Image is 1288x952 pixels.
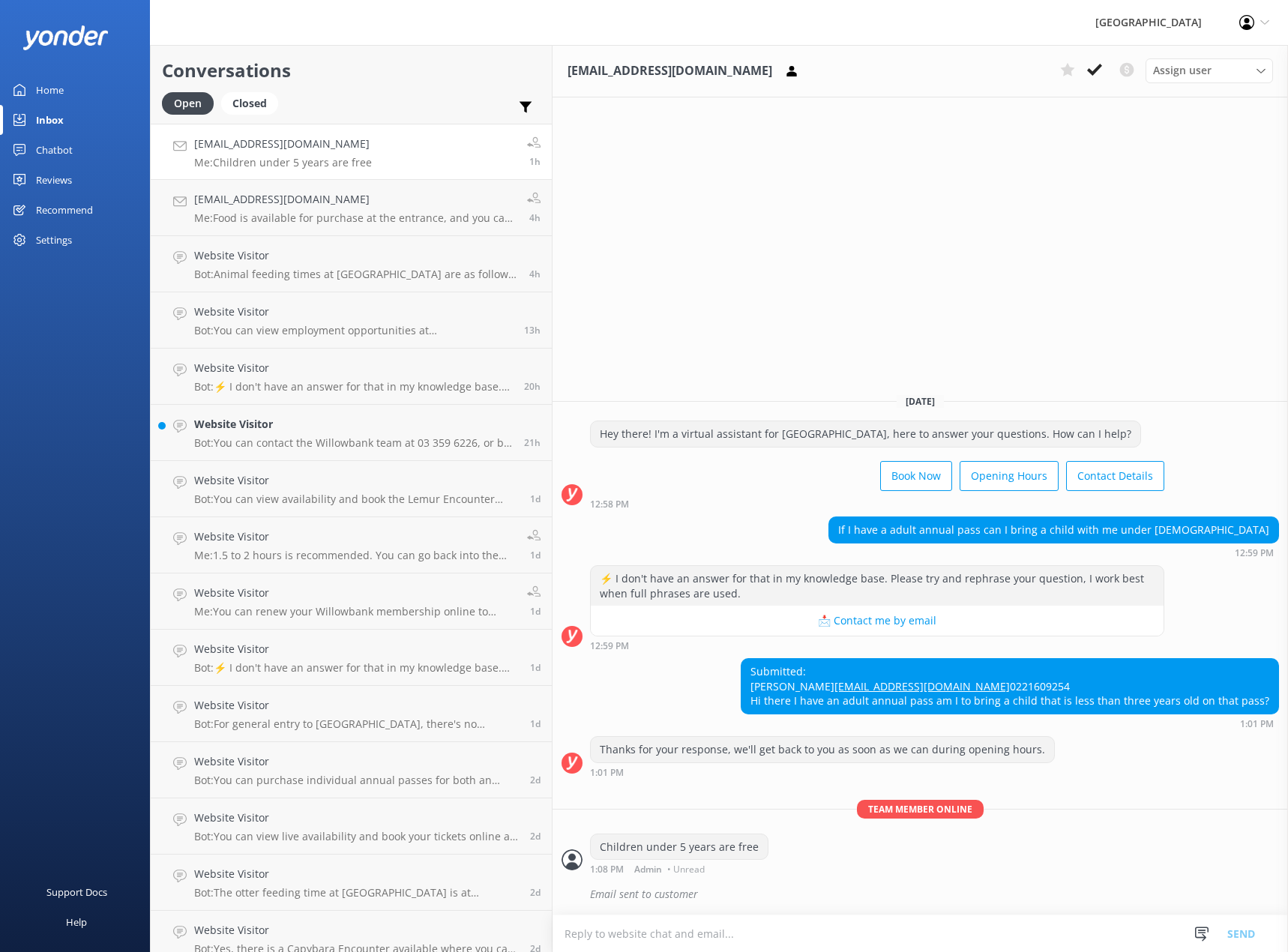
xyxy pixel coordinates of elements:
[151,742,552,798] a: Website VisitorBot:You can purchase individual annual passes for both an adult and a child. The A...
[194,492,519,506] p: Bot: You can view availability and book the Lemur Encounter online at [URL][DOMAIN_NAME].
[151,349,552,405] a: Website VisitorBot:⚡ I don't have an answer for that in my knowledge base. Please try and rephras...
[194,810,519,826] h4: Website Visitor
[530,549,541,561] span: Sep 24 2025 09:29am (UTC +12:00) Pacific/Auckland
[828,547,1279,558] div: Sep 25 2025 12:59pm (UTC +12:00) Pacific/Auckland
[960,461,1059,491] button: Opening Hours
[151,124,552,180] a: [EMAIL_ADDRESS][DOMAIN_NAME]Me:Children under 5 years are free1h
[568,61,772,81] h3: [EMAIL_ADDRESS][DOMAIN_NAME]
[151,686,552,742] a: Website VisitorBot:For general entry to [GEOGRAPHIC_DATA], there's no requirement to pre-book tic...
[1240,720,1274,729] strong: 1:01 PM
[590,864,768,874] div: Sep 25 2025 01:08pm (UTC +12:00) Pacific/Auckland
[151,855,552,911] a: Website VisitorBot:The otter feeding time at [GEOGRAPHIC_DATA] is at 10:45am.2d
[529,155,541,168] span: Sep 25 2025 01:08pm (UTC +12:00) Pacific/Auckland
[36,195,93,225] div: Recommend
[591,737,1054,762] div: Thanks for your response, we'll get back to you as soon as we can during opening hours.
[194,247,518,264] h4: Website Visitor
[741,659,1278,714] div: Submitted: [PERSON_NAME] 0221609254 Hi there I have an adult annual pass am I to bring a child th...
[151,630,552,686] a: Website VisitorBot:⚡ I don't have an answer for that in my knowledge base. Please try and rephras...
[194,866,519,882] h4: Website Visitor
[590,768,624,777] strong: 1:01 PM
[162,56,541,85] h2: Conversations
[194,661,519,675] p: Bot: ⚡ I don't have an answer for that in my knowledge base. Please try and rephrase your questio...
[530,774,541,786] span: Sep 23 2025 12:15pm (UTC +12:00) Pacific/Auckland
[66,907,87,937] div: Help
[530,886,541,899] span: Sep 23 2025 07:53am (UTC +12:00) Pacific/Auckland
[529,211,541,224] span: Sep 25 2025 10:53am (UTC +12:00) Pacific/Auckland
[194,472,519,489] h4: Website Visitor
[194,268,518,281] p: Bot: Animal feeding times at [GEOGRAPHIC_DATA] are as follows: - Otters: 10:45am - Eels: 11:50am ...
[151,798,552,855] a: Website VisitorBot:You can view live availability and book your tickets online at [URL][DOMAIN_NA...
[897,395,944,408] span: [DATE]
[524,380,541,393] span: Sep 24 2025 06:10pm (UTC +12:00) Pacific/Auckland
[194,191,516,208] h4: [EMAIL_ADDRESS][DOMAIN_NAME]
[194,830,519,843] p: Bot: You can view live availability and book your tickets online at [URL][DOMAIN_NAME]. Tickets c...
[151,573,552,630] a: Website VisitorMe:You can renew your Willowbank membership online to receive a 10% discount at [U...
[194,605,516,618] p: Me: You can renew your Willowbank membership online to receive a 10% discount at [URL][DOMAIN_NAM...
[194,717,519,731] p: Bot: For general entry to [GEOGRAPHIC_DATA], there's no requirement to pre-book tickets for a spe...
[857,800,984,819] span: Team member online
[880,461,952,491] button: Book Now
[834,679,1010,693] a: [EMAIL_ADDRESS][DOMAIN_NAME]
[162,92,214,115] div: Open
[667,865,705,874] span: • Unread
[22,25,109,50] img: yonder-white-logo.png
[530,492,541,505] span: Sep 24 2025 11:12am (UTC +12:00) Pacific/Auckland
[829,517,1278,543] div: If I have a adult annual pass can I bring a child with me under [DEMOGRAPHIC_DATA]
[194,436,513,450] p: Bot: You can contact the Willowbank team at 03 359 6226, or by emailing [EMAIL_ADDRESS][DOMAIN_NA...
[194,156,372,169] p: Me: Children under 5 years are free
[194,304,513,320] h4: Website Visitor
[590,498,1164,509] div: Sep 25 2025 12:58pm (UTC +12:00) Pacific/Auckland
[194,774,519,787] p: Bot: You can purchase individual annual passes for both an adult and a child. The Adult Annual Pa...
[194,922,519,939] h4: Website Visitor
[194,697,519,714] h4: Website Visitor
[151,236,552,292] a: Website VisitorBot:Animal feeding times at [GEOGRAPHIC_DATA] are as follows: - Otters: 10:45am - ...
[1153,62,1212,79] span: Assign user
[221,94,286,111] a: Closed
[590,767,1055,777] div: Sep 25 2025 01:01pm (UTC +12:00) Pacific/Auckland
[151,461,552,517] a: Website VisitorBot:You can view availability and book the Lemur Encounter online at [URL][DOMAIN_...
[562,882,1279,907] div: 2025-09-25T01:11:21.994
[194,211,516,225] p: Me: Food is available for purchase at the entrance, and you can feed most of our farmyard animals.
[221,92,278,115] div: Closed
[194,528,516,545] h4: Website Visitor
[591,834,768,860] div: Children under 5 years are free
[46,877,107,907] div: Support Docs
[590,882,1279,907] div: Email sent to customer
[590,640,1164,651] div: Sep 25 2025 12:59pm (UTC +12:00) Pacific/Auckland
[591,566,1164,606] div: ⚡ I don't have an answer for that in my knowledge base. Please try and rephrase your question, I ...
[194,641,519,657] h4: Website Visitor
[529,268,541,280] span: Sep 25 2025 10:12am (UTC +12:00) Pacific/Auckland
[524,436,541,449] span: Sep 24 2025 05:41pm (UTC +12:00) Pacific/Auckland
[530,605,541,618] span: Sep 24 2025 09:22am (UTC +12:00) Pacific/Auckland
[530,830,541,843] span: Sep 23 2025 11:08am (UTC +12:00) Pacific/Auckland
[1066,461,1164,491] button: Contact Details
[36,75,64,105] div: Home
[590,865,624,874] strong: 1:08 PM
[194,380,513,394] p: Bot: ⚡ I don't have an answer for that in my knowledge base. Please try and rephrase your questio...
[151,405,552,461] a: Website VisitorBot:You can contact the Willowbank team at 03 359 6226, or by emailing [EMAIL_ADDR...
[151,517,552,573] a: Website VisitorMe:1.5 to 2 hours is recommended. You can go back into the park after your food as...
[36,165,72,195] div: Reviews
[590,642,629,651] strong: 12:59 PM
[194,886,519,900] p: Bot: The otter feeding time at [GEOGRAPHIC_DATA] is at 10:45am.
[591,421,1140,447] div: Hey there! I'm a virtual assistant for [GEOGRAPHIC_DATA], here to answer your questions. How can ...
[530,661,541,674] span: Sep 24 2025 08:30am (UTC +12:00) Pacific/Auckland
[36,135,73,165] div: Chatbot
[1146,58,1273,82] div: Assign User
[151,292,552,349] a: Website VisitorBot:You can view employment opportunities at [GEOGRAPHIC_DATA] by visiting [URL][D...
[194,753,519,770] h4: Website Visitor
[151,180,552,236] a: [EMAIL_ADDRESS][DOMAIN_NAME]Me:Food is available for purchase at the entrance, and you can feed m...
[194,416,513,433] h4: Website Visitor
[590,500,629,509] strong: 12:58 PM
[194,136,372,152] h4: [EMAIL_ADDRESS][DOMAIN_NAME]
[634,865,662,874] span: Admin
[194,360,513,376] h4: Website Visitor
[524,324,541,337] span: Sep 25 2025 01:47am (UTC +12:00) Pacific/Auckland
[36,105,64,135] div: Inbox
[530,717,541,730] span: Sep 23 2025 10:17pm (UTC +12:00) Pacific/Auckland
[194,324,513,337] p: Bot: You can view employment opportunities at [GEOGRAPHIC_DATA] by visiting [URL][DOMAIN_NAME].
[591,606,1164,636] button: 📩 Contact me by email
[194,549,516,562] p: Me: 1.5 to 2 hours is recommended. You can go back into the park after your food as well.
[741,718,1279,729] div: Sep 25 2025 01:01pm (UTC +12:00) Pacific/Auckland
[162,94,221,111] a: Open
